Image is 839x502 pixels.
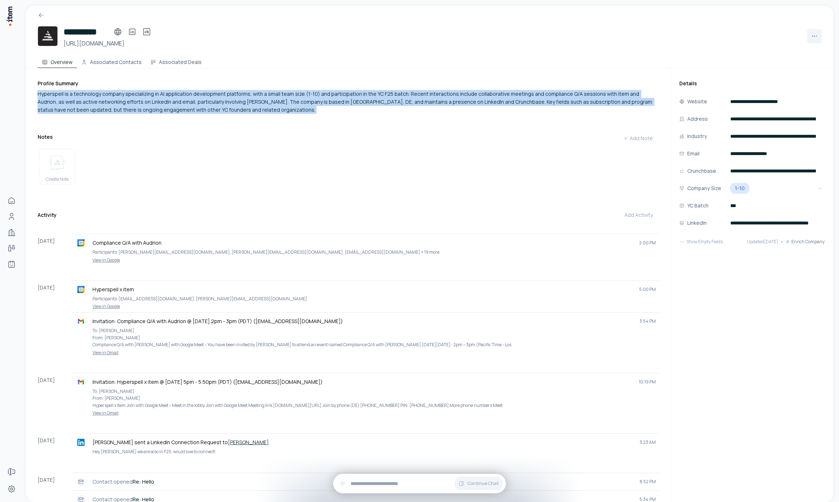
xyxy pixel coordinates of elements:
p: [PERSON_NAME] sent a LinkedIn Connection Request to [92,439,634,446]
span: 3:54 PM [640,318,656,324]
p: Invitation: Compliance Q/A with Audrion @ [DATE] 2pm - 3pm (PDT) ([EMAIL_ADDRESS][DOMAIN_NAME]) [92,318,634,325]
div: [DATE] [38,280,72,359]
div: Hyperspell is a technology company specializing in AI application development platforms, with a s... [38,90,659,114]
span: Create Note [46,176,69,182]
button: Add Note [618,131,659,146]
span: Updated [DATE] [747,239,778,245]
a: Forms [4,464,19,479]
span: 5:00 PM [639,287,656,292]
img: gcal logo [77,239,85,246]
a: Settings [4,482,19,496]
div: [DATE] [38,234,72,266]
p: Hey [PERSON_NAME] we are also in F25, would love to connect! [92,448,656,455]
p: LinkedIn [687,219,707,227]
p: Address [687,115,708,123]
button: Continue Chat [454,477,503,490]
button: Associated Contacts [77,53,146,68]
a: Agents [4,257,19,271]
a: View in Gmail [75,350,656,356]
h3: [URL][DOMAIN_NAME] [64,39,154,48]
div: Continue Chat [333,474,506,493]
img: gmail logo [77,318,85,325]
span: 3:23 AM [640,439,656,445]
p: To: [PERSON_NAME] From: [PERSON_NAME] Compliance Q/A with [PERSON_NAME] with Google Meet – You ha... [92,327,656,348]
div: [DATE] [38,433,72,458]
p: Compliance Q/A with Audrion [92,239,633,246]
a: deals [4,241,19,256]
h3: Profile Summary [38,80,659,87]
a: Contacts [4,209,19,224]
button: More actions [807,29,822,43]
p: Crunchbase [687,167,716,175]
h3: Notes [38,133,53,141]
a: View in Google [75,304,656,309]
img: Item Brain Logo [6,6,13,26]
div: [DATE] [38,373,72,419]
p: To: [PERSON_NAME] From: [PERSON_NAME] Hyperspell x item Join with Google Meet – Meet in the lobby... [92,388,656,409]
div: Add Note [623,135,653,142]
p: Participants: [PERSON_NAME][EMAIL_ADDRESS][DOMAIN_NAME], [PERSON_NAME][EMAIL_ADDRESS][DOMAIN_NAME... [92,249,656,256]
h3: Details [679,80,825,87]
button: Add Activity [619,208,659,222]
img: linkedin logo [77,439,85,446]
button: Overview [38,53,77,68]
p: Email [687,150,700,158]
p: Hyperspell x item [92,286,633,293]
p: Participants: [EMAIL_ADDRESS][DOMAIN_NAME], [PERSON_NAME][EMAIL_ADDRESS][DOMAIN_NAME] [92,295,656,303]
a: Home [4,193,19,208]
span: 2:00 PM [639,240,656,246]
p: Company Size [687,184,721,192]
a: View in Gmail [75,410,656,416]
button: Show Empty Fields [679,235,723,249]
strong: Re: Hello [133,478,154,485]
button: create noteCreate Note [39,149,75,185]
span: 8:52 PM [640,479,656,485]
p: Website [687,98,707,106]
p: Contact opened [92,478,634,485]
a: Companies [4,225,19,240]
p: Industry [687,132,707,140]
a: [PERSON_NAME] [228,439,269,446]
img: gmail logo [77,378,85,386]
a: View in Google [75,257,656,263]
img: gcal logo [77,286,85,293]
h3: Activity [38,211,57,219]
button: Associated Deals [146,53,206,68]
button: Enrich Company [786,235,825,249]
span: Continue Chat [467,481,499,486]
img: Hyperspell [38,26,58,46]
p: YC Batch [687,202,709,210]
img: create note [48,155,66,171]
p: Invitation: Hyperspell x item @ [DATE] 5pm - 5:50pm (PDT) ([EMAIL_ADDRESS][DOMAIN_NAME]) [92,378,633,386]
span: 10:19 PM [639,379,656,385]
